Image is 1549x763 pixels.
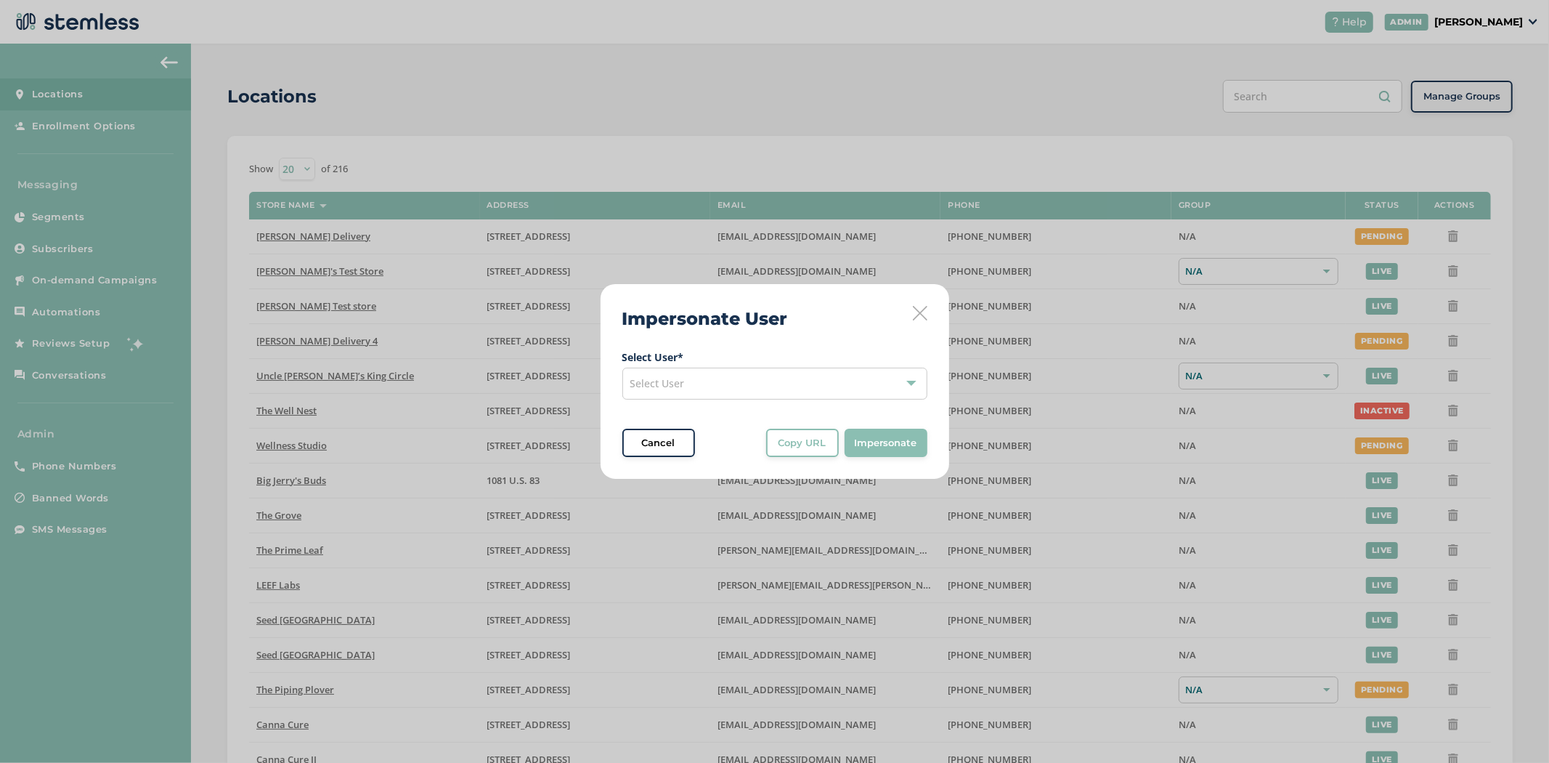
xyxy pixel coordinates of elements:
button: Impersonate [845,429,927,458]
span: Cancel [642,436,675,451]
label: Select User [622,350,927,365]
span: Select User [630,376,685,390]
button: Copy URL [766,429,839,458]
button: Cancel [622,429,695,458]
span: Impersonate [855,436,917,451]
iframe: Chat Widget [1476,693,1549,763]
span: Copy URL [778,436,826,451]
h2: Impersonate User [622,306,788,332]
